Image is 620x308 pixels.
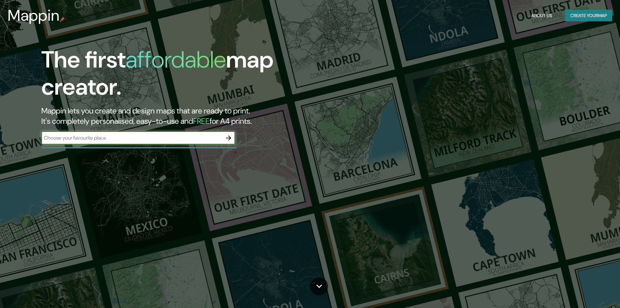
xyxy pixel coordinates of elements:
h5: FREE [193,116,210,126]
img: mappin-pin [60,17,65,22]
h3: Mappin [8,6,60,25]
h2: Mappin lets you create and design maps that are ready to print. It's completely personalised, eas... [41,106,351,126]
button: About Us [529,10,555,22]
h1: The first map creator. [41,46,351,106]
h1: affordable [126,45,226,75]
iframe: Help widget launcher [563,283,613,301]
button: Create yourmap [565,10,612,22]
input: Choose your favourite place [41,134,222,142]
